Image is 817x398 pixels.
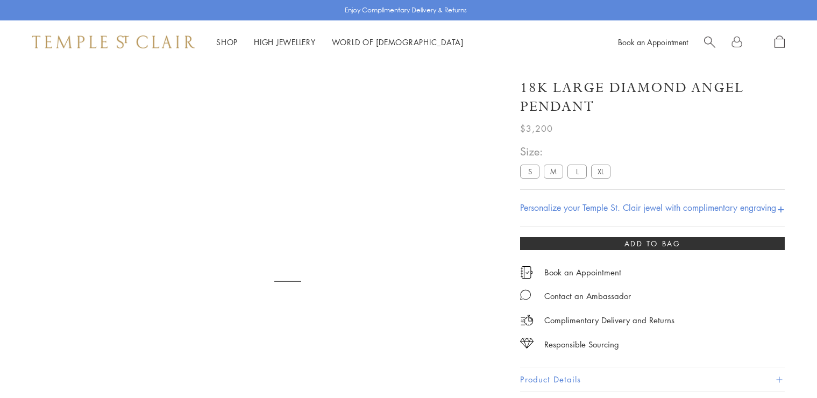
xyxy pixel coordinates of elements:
h4: Personalize your Temple St. Clair jewel with complimentary engraving [520,201,776,214]
a: Book an Appointment [618,37,688,47]
img: icon_delivery.svg [520,314,534,327]
h4: + [777,198,785,218]
label: M [544,165,563,178]
div: Contact an Ambassador [544,289,631,303]
span: Size: [520,143,615,160]
img: Temple St. Clair [32,35,195,48]
p: Complimentary Delivery and Returns [544,314,674,327]
label: S [520,165,539,178]
button: Add to bag [520,237,785,250]
a: Search [704,35,715,49]
img: icon_sourcing.svg [520,338,534,349]
span: Add to bag [624,238,681,250]
label: L [567,165,587,178]
a: ShopShop [216,37,238,47]
img: icon_appointment.svg [520,266,533,279]
a: Book an Appointment [544,266,621,278]
span: $3,200 [520,122,553,136]
h1: 18K Large Diamond Angel Pendant [520,79,785,116]
div: Responsible Sourcing [544,338,619,351]
a: High JewelleryHigh Jewellery [254,37,316,47]
button: Product Details [520,367,785,392]
a: Open Shopping Bag [775,35,785,49]
a: World of [DEMOGRAPHIC_DATA]World of [DEMOGRAPHIC_DATA] [332,37,464,47]
label: XL [591,165,610,178]
nav: Main navigation [216,35,464,49]
img: MessageIcon-01_2.svg [520,289,531,300]
p: Enjoy Complimentary Delivery & Returns [345,5,467,16]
